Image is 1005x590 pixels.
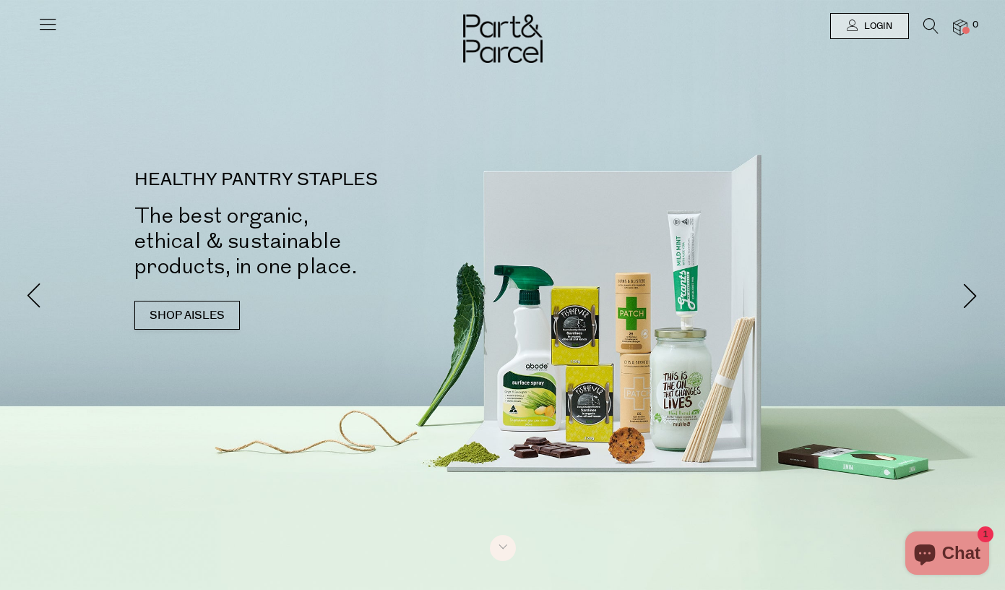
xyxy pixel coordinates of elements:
p: HEALTHY PANTRY STAPLES [134,171,525,189]
a: SHOP AISLES [134,301,240,330]
a: 0 [953,20,967,35]
inbox-online-store-chat: Shopify online store chat [901,531,993,578]
span: 0 [969,19,982,32]
h2: The best organic, ethical & sustainable products, in one place. [134,203,525,279]
a: Login [830,13,909,39]
img: Part&Parcel [463,14,543,63]
span: Login [860,20,892,33]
